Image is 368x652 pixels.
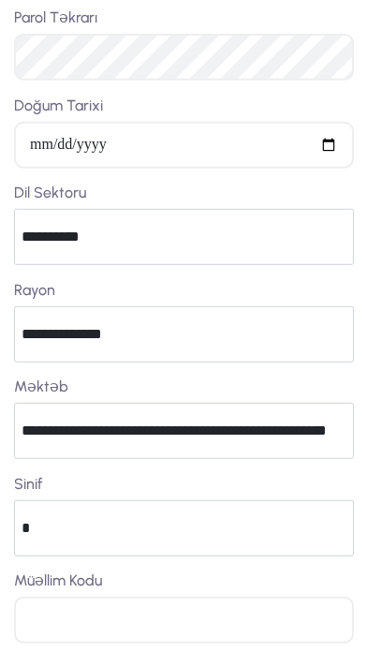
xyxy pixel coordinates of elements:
label: Rayon [7,274,361,306]
label: Müəllim Kodu [7,566,361,598]
label: Məktəb [7,372,361,404]
label: Parol Təkrarı [7,3,361,35]
label: Doğum Tarixi [7,90,361,122]
label: Dil Sektoru [7,178,361,210]
label: Sinif [7,468,361,500]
